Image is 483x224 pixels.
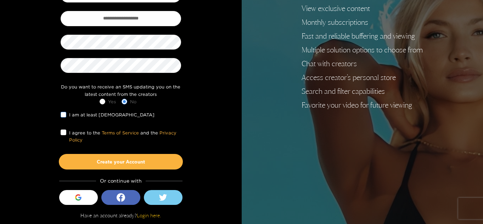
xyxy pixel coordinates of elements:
a: Terms of Service [102,130,139,135]
div: Or continue with [59,177,183,185]
li: Fast and reliable buffering and viewing [302,32,423,40]
button: Create your Account [59,154,183,170]
li: Multiple solution options to choose from [302,46,423,54]
li: View exclusive content [302,4,423,13]
span: I agree to the and the [66,129,181,144]
span: I am at least [DEMOGRAPHIC_DATA] [66,111,157,118]
li: Search and filter capabilities [302,87,423,96]
div: Do you want to receive an SMS updating you on the latest content from the creators [59,83,183,98]
li: Chat with creators [302,59,423,68]
li: Access creator's personal store [302,73,423,82]
p: Have an account already? [80,212,161,219]
a: Login here. [137,212,161,218]
li: Monthly subscriptions [302,18,423,27]
span: No [127,98,139,105]
span: Yes [105,98,119,105]
li: Favorite your video for future viewing [302,101,423,109]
